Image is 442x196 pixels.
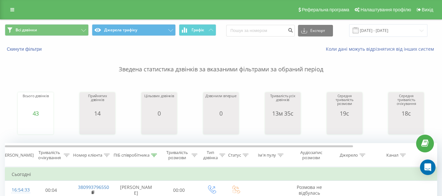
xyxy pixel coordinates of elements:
[92,24,176,36] button: Джерела трафіку
[16,27,37,33] span: Всі дзвінки
[295,150,327,161] div: Аудіозапис розмови
[73,153,102,158] div: Номер клієнта
[144,110,174,117] div: 0
[386,153,398,158] div: Канал
[144,94,174,110] div: Цільових дзвінків
[5,52,437,74] p: Зведена статистика дзвінків за вказаними фільтрами за обраний період
[422,7,433,12] span: Вихід
[328,110,361,117] div: 19с
[340,153,358,158] div: Джерело
[267,94,299,110] div: Тривалість усіх дзвінків
[328,94,361,110] div: Середня тривалість розмови
[23,94,49,110] div: Всього дзвінків
[1,153,34,158] div: [PERSON_NAME]
[390,94,422,110] div: Середня тривалість очікування
[78,184,109,190] a: 380993796550
[205,94,237,110] div: Дзвонили вперше
[81,94,114,110] div: Прийнятих дзвінків
[297,184,322,196] span: Розмова не відбулась
[326,46,437,52] a: Коли дані можуть відрізнятися вiд інших систем
[37,150,62,161] div: Тривалість очікування
[164,150,190,161] div: Тривалість розмови
[420,160,436,175] div: Open Intercom Messenger
[228,153,241,158] div: Статус
[5,24,89,36] button: Всі дзвінки
[5,46,45,52] button: Скинути фільтри
[205,110,237,117] div: 0
[226,25,295,36] input: Пошук за номером
[258,153,276,158] div: Ім'я пулу
[81,110,114,117] div: 14
[114,153,149,158] div: ПІБ співробітника
[302,7,349,12] span: Реферальна програма
[360,7,411,12] span: Налаштування профілю
[23,110,49,117] div: 43
[298,25,333,36] button: Експорт
[203,150,218,161] div: Тип дзвінка
[192,28,204,32] span: Графік
[390,110,422,117] div: 18с
[267,110,299,117] div: 13м 35с
[179,24,216,36] button: Графік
